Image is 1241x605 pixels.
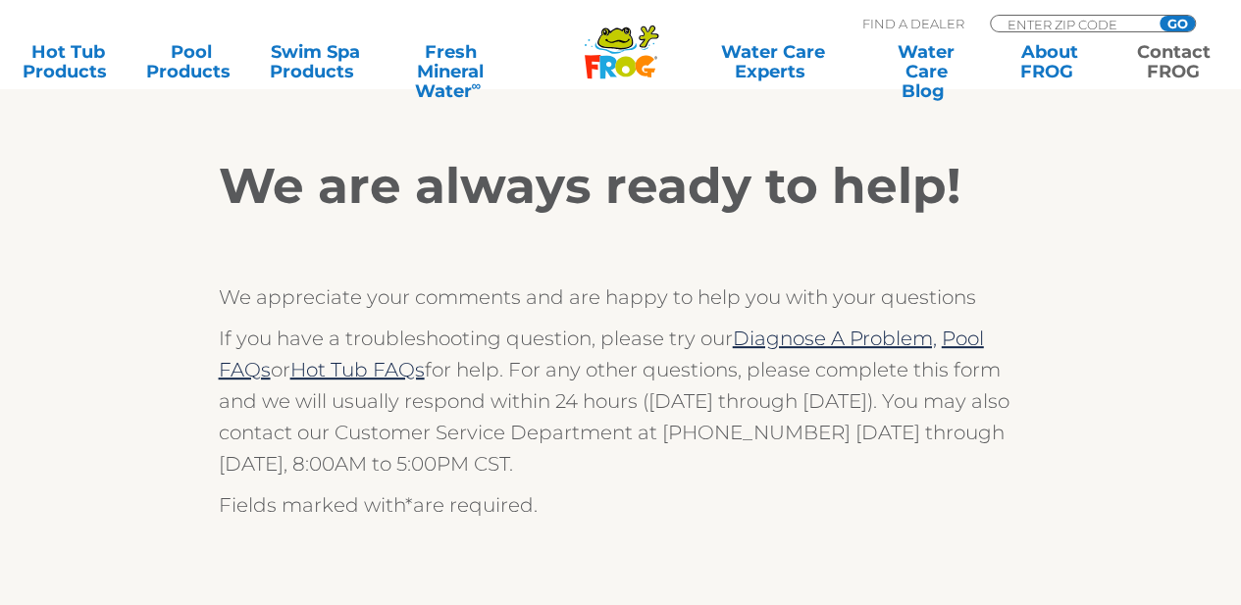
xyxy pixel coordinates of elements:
a: Swim SpaProducts [267,42,363,81]
h2: We are always ready to help! [219,157,1023,216]
a: Hot Tub FAQs [290,358,425,381]
a: Hot TubProducts [20,42,116,81]
p: We appreciate your comments and are happy to help you with your questions [219,281,1023,313]
p: If you have a troubleshooting question, please try our or for help. For any other questions, plea... [219,323,1023,479]
p: Find A Dealer [862,15,964,32]
a: Diagnose A Problem, [733,327,937,350]
input: Zip Code Form [1006,16,1138,32]
a: Water CareBlog [878,42,974,81]
a: ContactFROG [1125,42,1221,81]
a: AboutFROG [1002,42,1098,81]
sup: ∞ [471,77,481,93]
p: Fields marked with are required. [219,489,1023,521]
a: Water CareExperts [695,42,851,81]
input: GO [1160,16,1195,31]
a: PoolProducts [143,42,239,81]
a: Fresh MineralWater∞ [390,42,511,81]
